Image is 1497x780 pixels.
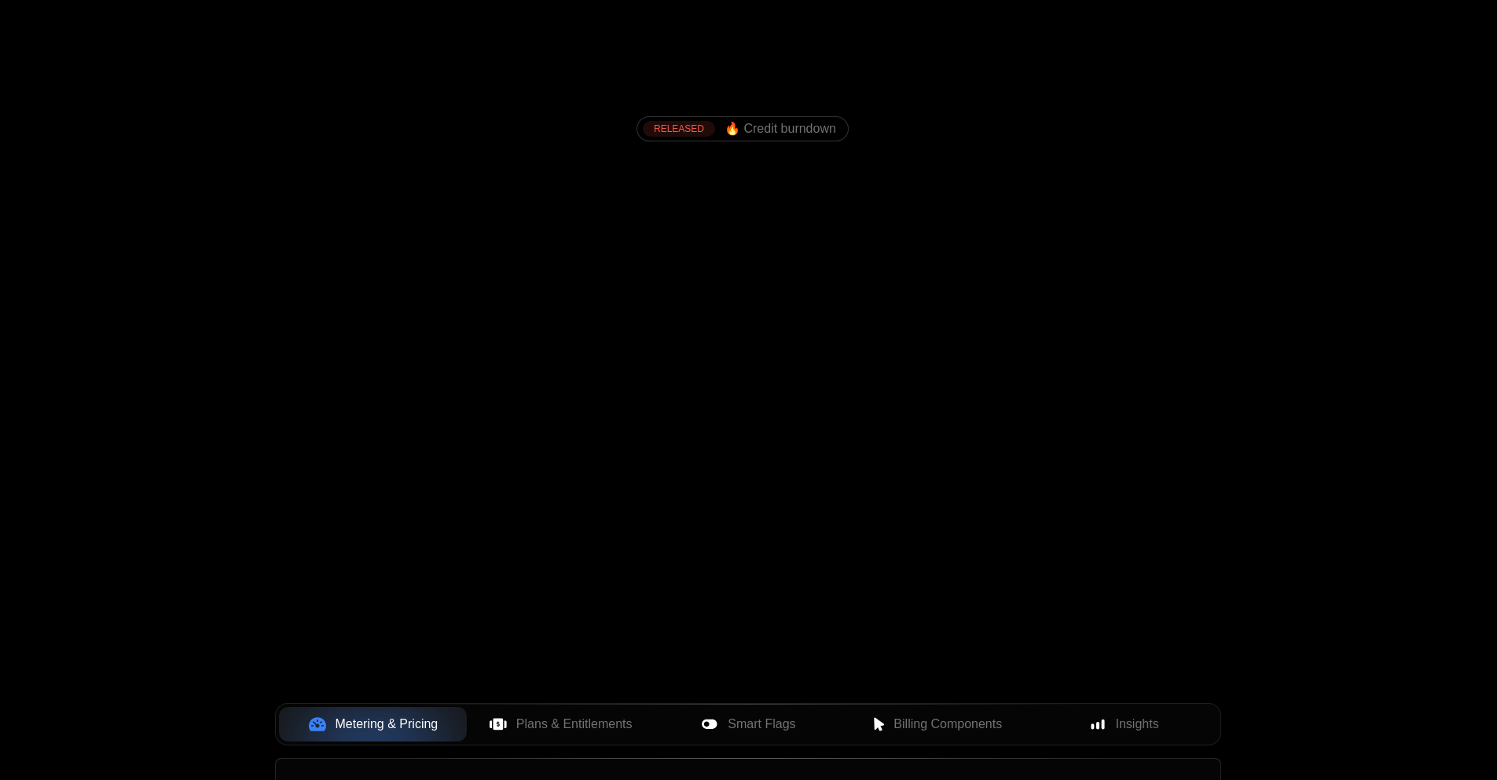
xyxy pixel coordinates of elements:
[893,715,1002,734] span: Billing Components
[725,122,836,136] span: 🔥 Credit burndown
[643,121,715,137] div: RELEASED
[279,707,467,742] button: Metering & Pricing
[467,707,655,742] button: Plans & Entitlements
[728,715,795,734] span: Smart Flags
[516,715,633,734] span: Plans & Entitlements
[336,715,438,734] span: Metering & Pricing
[842,707,1030,742] button: Billing Components
[1030,707,1218,742] button: Insights
[655,707,842,742] button: Smart Flags
[643,121,836,137] a: [object Object],[object Object]
[1116,715,1159,734] span: Insights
